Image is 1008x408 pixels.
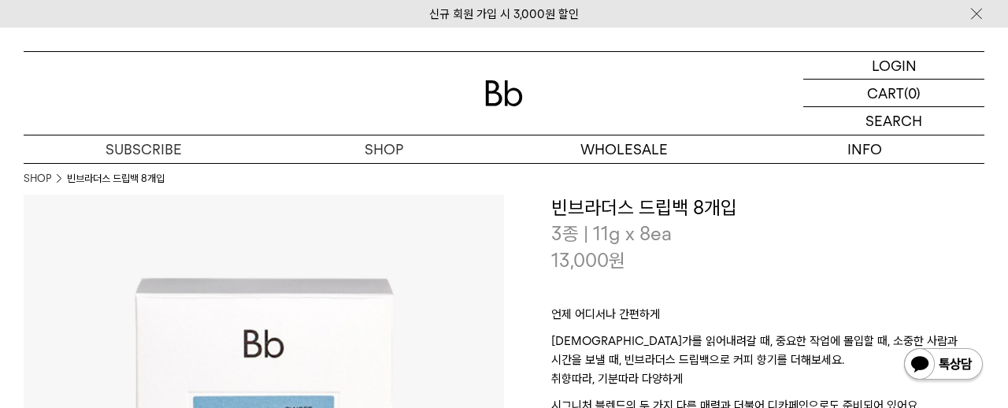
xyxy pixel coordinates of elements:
p: 3종 | 11g x 8ea [551,221,984,247]
img: 카카오톡 채널 1:1 채팅 버튼 [902,347,984,384]
a: 신규 회원 가입 시 3,000원 할인 [429,7,579,21]
p: [DEMOGRAPHIC_DATA]가를 읽어내려갈 때, 중요한 작업에 몰입할 때, 소중한 사람과 시간을 보낼 때, 빈브라더스 드립백으로 커피 향기를 더해보세요. [551,332,984,369]
p: INFO [744,135,984,163]
img: 로고 [485,80,523,106]
p: (0) [904,80,921,106]
p: 취향따라, 기분따라 다양하게 [551,369,984,396]
p: LOGIN [872,52,917,79]
p: 언제 어디서나 간편하게 [551,305,984,332]
h3: 빈브라더스 드립백 8개입 [551,195,984,221]
span: 원 [609,249,625,272]
a: LOGIN [803,52,984,80]
a: SHOP [264,135,504,163]
a: SHOP [24,171,51,187]
li: 빈브라더스 드립백 8개입 [67,171,165,187]
p: 13,000 [551,247,625,274]
p: WHOLESALE [504,135,744,163]
a: SUBSCRIBE [24,135,264,163]
p: SEARCH [865,107,922,135]
a: CART (0) [803,80,984,107]
p: CART [867,80,904,106]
